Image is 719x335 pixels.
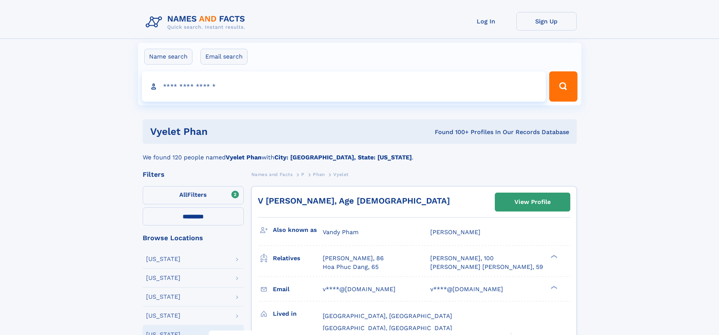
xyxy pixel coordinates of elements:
label: Filters [143,186,244,204]
div: We found 120 people named with . [143,144,577,162]
a: Hoa Phuc Dang, 65 [323,263,379,271]
span: [GEOGRAPHIC_DATA], [GEOGRAPHIC_DATA] [323,312,452,320]
div: View Profile [514,193,551,211]
h1: Vyelet Phan [150,127,321,136]
button: Search Button [549,71,577,102]
label: Email search [200,49,248,65]
label: Name search [144,49,192,65]
a: [PERSON_NAME], 100 [430,254,494,262]
div: [US_STATE] [146,256,180,262]
div: ❯ [549,254,558,259]
div: ❯ [549,285,558,290]
span: P [301,172,305,177]
input: search input [142,71,546,102]
a: View Profile [495,193,570,211]
h3: Relatives [273,252,323,265]
a: Sign Up [516,12,577,31]
b: City: [GEOGRAPHIC_DATA], State: [US_STATE] [274,154,412,161]
div: [US_STATE] [146,275,180,281]
div: Browse Locations [143,235,244,241]
a: [PERSON_NAME] [PERSON_NAME], 59 [430,263,543,271]
div: Found 100+ Profiles In Our Records Database [321,128,569,136]
div: [US_STATE] [146,313,180,319]
span: Vyelet [333,172,349,177]
b: Vyelet Phan [226,154,262,161]
img: Logo Names and Facts [143,12,251,32]
div: Filters [143,171,244,178]
h3: Email [273,283,323,296]
a: Phan [313,170,325,179]
span: [GEOGRAPHIC_DATA], [GEOGRAPHIC_DATA] [323,324,452,332]
h3: Also known as [273,224,323,236]
span: [PERSON_NAME] [430,228,480,236]
a: Log In [456,12,516,31]
div: [US_STATE] [146,294,180,300]
h3: Lived in [273,307,323,320]
span: Phan [313,172,325,177]
span: All [179,191,187,198]
a: P [301,170,305,179]
a: Names and Facts [251,170,293,179]
a: V [PERSON_NAME], Age [DEMOGRAPHIC_DATA] [258,196,450,205]
span: Vandy Pham [323,228,359,236]
a: [PERSON_NAME], 86 [323,254,384,262]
